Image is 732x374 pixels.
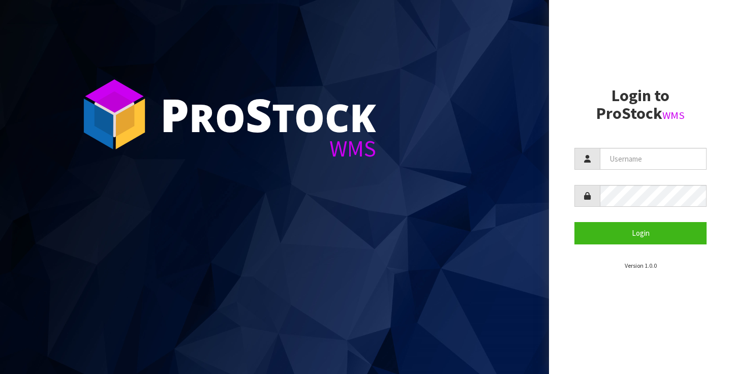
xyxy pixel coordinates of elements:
input: Username [600,148,707,170]
button: Login [574,222,707,244]
small: WMS [662,109,685,122]
div: WMS [160,137,376,160]
h2: Login to ProStock [574,87,707,122]
div: ro tock [160,91,376,137]
span: S [246,83,272,145]
img: ProStock Cube [76,76,152,152]
small: Version 1.0.0 [625,262,657,269]
span: P [160,83,189,145]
